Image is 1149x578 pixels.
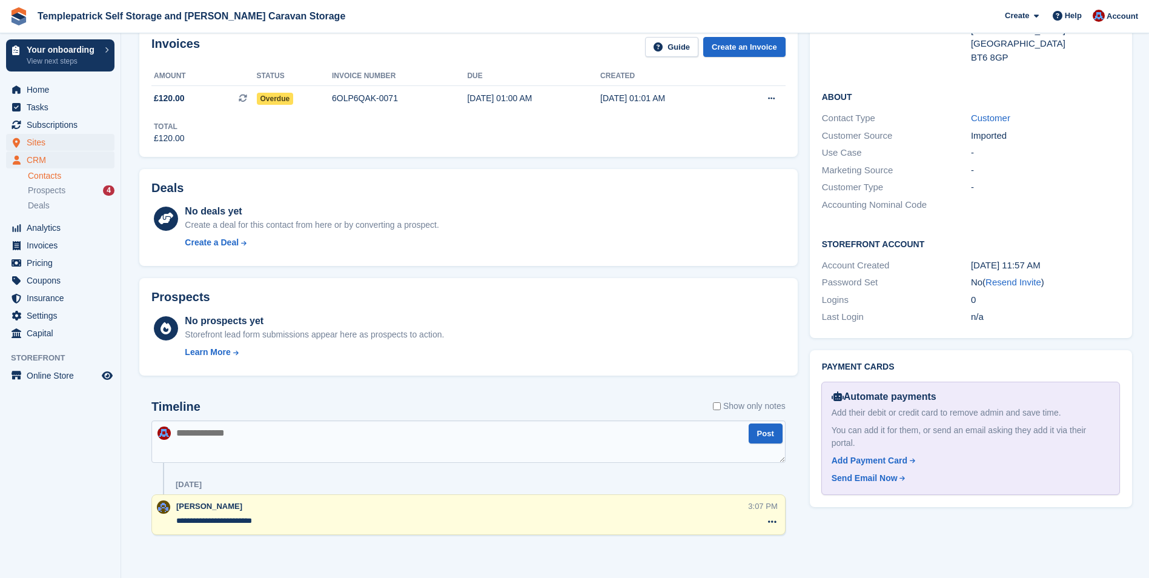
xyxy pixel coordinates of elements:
div: BT6 8GP [971,51,1120,65]
div: Create a deal for this contact from here or by converting a prospect. [185,219,439,231]
span: Insurance [27,290,99,307]
div: Customer Source [822,129,971,143]
a: Customer [971,113,1010,123]
span: Settings [27,307,99,324]
th: Due [467,67,600,86]
span: Online Store [27,367,99,384]
a: menu [6,134,114,151]
div: Add their debit or credit card to remove admin and save time. [832,407,1110,419]
div: Add Payment Card [832,454,907,467]
span: [PERSON_NAME] [176,502,242,511]
h2: Timeline [151,400,200,414]
div: £120.00 [154,132,185,145]
div: Logins [822,293,971,307]
a: menu [6,81,114,98]
img: Leigh [1093,10,1105,22]
img: Leigh [157,427,171,440]
a: menu [6,151,114,168]
span: Analytics [27,219,99,236]
span: Help [1065,10,1082,22]
div: Password Set [822,276,971,290]
div: 6OLP6QAK-0071 [332,92,467,105]
label: Show only notes [713,400,786,413]
a: menu [6,237,114,254]
a: Create a Deal [185,236,439,249]
span: Pricing [27,254,99,271]
div: [DATE] [176,480,202,490]
span: £120.00 [154,92,185,105]
span: Capital [27,325,99,342]
div: [GEOGRAPHIC_DATA] [971,37,1120,51]
h2: Deals [151,181,184,195]
a: Prospects 4 [28,184,114,197]
div: 4 [103,185,114,196]
div: [DATE] 01:01 AM [600,92,733,105]
input: Show only notes [713,400,721,413]
div: Address [822,10,971,64]
h2: Prospects [151,290,210,304]
span: Storefront [11,352,121,364]
div: Account Created [822,259,971,273]
a: menu [6,325,114,342]
th: Created [600,67,733,86]
div: - [971,164,1120,178]
div: Customer Type [822,181,971,194]
a: Your onboarding View next steps [6,39,114,71]
th: Invoice number [332,67,467,86]
span: Overdue [257,93,294,105]
div: - [971,146,1120,160]
a: Learn More [185,346,444,359]
span: Subscriptions [27,116,99,133]
div: n/a [971,310,1120,324]
a: Resend Invite [985,277,1041,287]
span: Prospects [28,185,65,196]
div: Contact Type [822,111,971,125]
a: menu [6,290,114,307]
a: Create an Invoice [703,37,786,57]
span: Coupons [27,272,99,289]
div: No prospects yet [185,314,444,328]
span: ( ) [982,277,1044,287]
a: Preview store [100,368,114,383]
div: [DATE] 11:57 AM [971,259,1120,273]
div: You can add it for them, or send an email asking they add it via their portal. [832,424,1110,450]
a: Add Payment Card [832,454,1105,467]
p: Your onboarding [27,45,99,54]
div: 0 [971,293,1120,307]
span: Deals [28,200,50,211]
img: Karen [157,500,170,514]
span: Invoices [27,237,99,254]
a: Templepatrick Self Storage and [PERSON_NAME] Caravan Storage [33,6,350,26]
div: - [971,181,1120,194]
th: Status [257,67,332,86]
h2: Invoices [151,37,200,57]
span: Create [1005,10,1029,22]
h2: Payment cards [822,362,1120,372]
div: Use Case [822,146,971,160]
span: CRM [27,151,99,168]
div: Accounting Nominal Code [822,198,971,212]
a: menu [6,254,114,271]
div: No [971,276,1120,290]
a: Guide [645,37,698,57]
div: Send Email Now [832,472,898,485]
span: Home [27,81,99,98]
div: No deals yet [185,204,439,219]
a: menu [6,116,114,133]
span: Sites [27,134,99,151]
div: Last Login [822,310,971,324]
a: Deals [28,199,114,212]
div: Create a Deal [185,236,239,249]
a: menu [6,219,114,236]
a: menu [6,367,114,384]
p: View next steps [27,56,99,67]
div: Storefront lead form submissions appear here as prospects to action. [185,328,444,341]
div: Total [154,121,185,132]
span: Tasks [27,99,99,116]
div: 3:07 PM [748,500,777,512]
div: Automate payments [832,390,1110,404]
span: Account [1107,10,1138,22]
a: menu [6,272,114,289]
h2: About [822,90,1120,102]
h2: Storefront Account [822,238,1120,250]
